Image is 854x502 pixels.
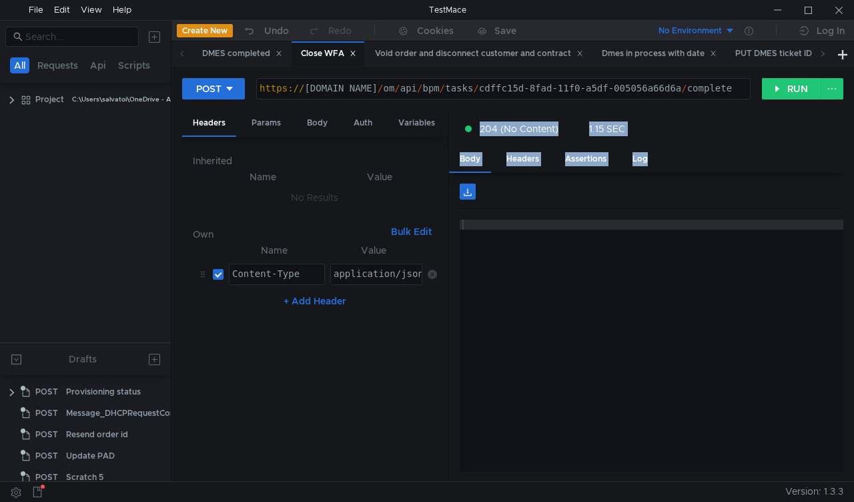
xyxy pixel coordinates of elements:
[35,89,64,109] div: Project
[296,111,338,136] div: Body
[602,47,717,61] div: Dmes in process with date
[35,382,58,402] span: POST
[35,467,58,487] span: POST
[496,147,550,172] div: Headers
[35,425,58,445] span: POST
[66,467,103,487] div: Scratch 5
[182,111,236,137] div: Headers
[241,111,292,136] div: Params
[291,192,338,204] nz-embed-empty: No Results
[66,425,128,445] div: Resend order id
[343,111,383,136] div: Auth
[182,78,245,99] button: POST
[177,24,233,37] button: Create New
[449,147,491,173] div: Body
[66,446,115,466] div: Update PAD
[114,57,154,73] button: Scripts
[735,47,824,61] div: PUT DMES ticket ID
[480,121,558,136] span: 204 (No Content)
[86,57,110,73] button: Api
[622,147,659,172] div: Log
[301,47,356,61] div: Close WFA
[589,123,625,135] div: 1.15 SEC
[193,153,437,169] h6: Inherited
[224,242,325,258] th: Name
[278,293,352,309] button: + Add Header
[202,47,282,61] div: DMES completed
[417,23,454,39] div: Cookies
[643,20,735,41] button: No Environment
[325,242,422,258] th: Value
[298,21,361,41] button: Redo
[375,47,583,61] div: Void order and disconnect customer and contract
[35,403,58,423] span: POST
[264,23,289,39] div: Undo
[33,57,82,73] button: Requests
[817,23,845,39] div: Log In
[328,23,352,39] div: Redo
[785,482,843,501] span: Version: 1.3.3
[388,111,446,136] div: Variables
[193,226,386,242] h6: Own
[66,382,141,402] div: Provisioning status
[494,26,516,35] div: Save
[25,29,131,44] input: Search...
[386,224,437,240] button: Bulk Edit
[72,89,342,109] div: C:\Users\salvatoi\OneDrive - AMDOCS\Backup Folders\Documents\testmace\Project
[762,78,821,99] button: RUN
[322,169,437,185] th: Value
[66,403,203,423] div: Message_DHCPRequestCompleted
[233,21,298,41] button: Undo
[554,147,617,172] div: Assertions
[35,446,58,466] span: POST
[659,25,722,37] div: No Environment
[69,351,97,367] div: Drafts
[196,81,222,96] div: POST
[10,57,29,73] button: All
[203,169,322,185] th: Name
